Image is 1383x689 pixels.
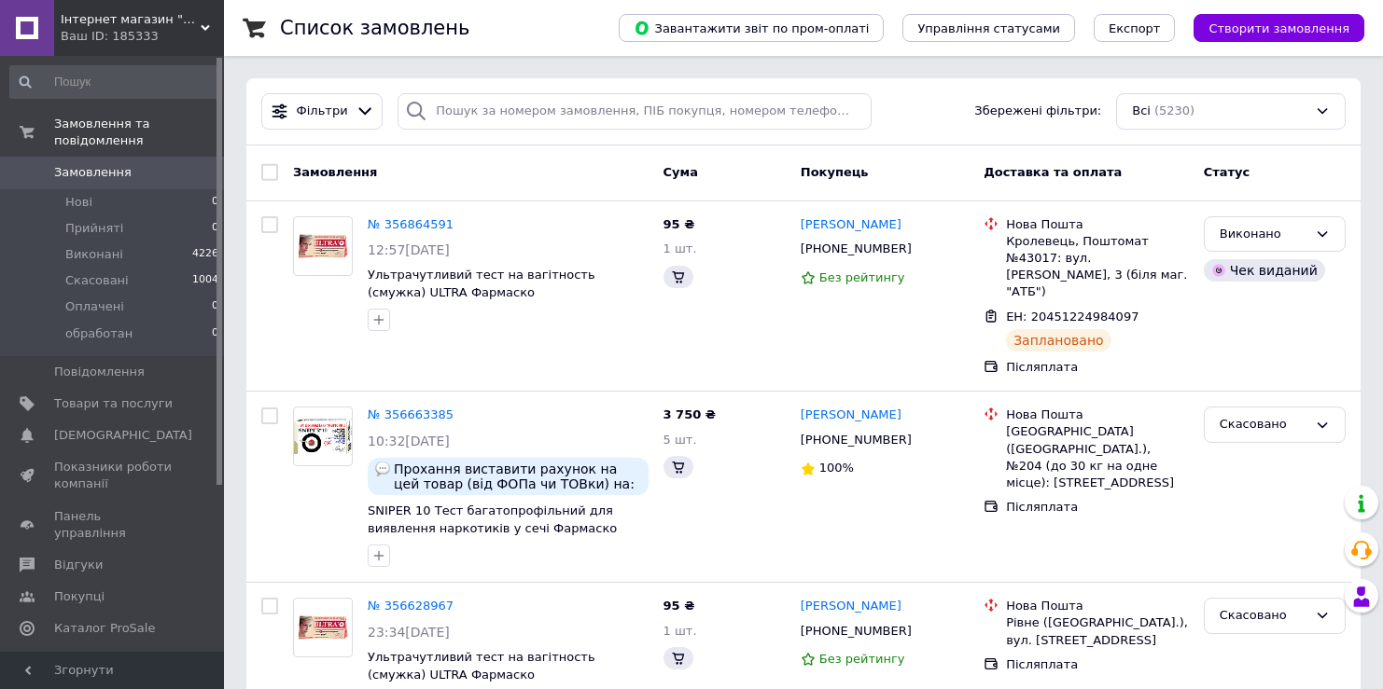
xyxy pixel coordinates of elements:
[9,65,220,99] input: Пошук
[1175,21,1364,34] a: Створити замовлення
[297,103,348,120] span: Фільтри
[65,220,123,237] span: Прийняті
[61,11,201,28] span: Інтернет магазин "ФАРМАСКО"
[797,237,915,261] div: [PHONE_NUMBER]
[212,325,218,342] span: 0
[54,508,173,542] span: Панель управління
[1006,359,1189,376] div: Післяплата
[917,21,1060,35] span: Управління статусами
[664,624,697,638] span: 1 шт.
[984,165,1122,179] span: Доставка та оплата
[65,298,124,315] span: Оплачені
[902,14,1075,42] button: Управління статусами
[801,407,901,424] a: [PERSON_NAME]
[54,620,155,637] span: Каталог ProSale
[1109,21,1161,35] span: Експорт
[1220,225,1307,244] div: Виконано
[54,395,173,412] span: Товари та послуги
[54,557,103,573] span: Відгуки
[1006,499,1189,516] div: Післяплата
[664,599,695,613] span: 95 ₴
[1094,14,1176,42] button: Експорт
[293,407,353,466] a: Фото товару
[294,217,352,275] img: Фото товару
[375,462,390,476] img: :speech_balloon:
[368,407,454,421] a: № 356663385
[664,241,697,255] span: 1 шт.
[664,433,697,447] span: 5 шт.
[54,427,192,444] span: [DEMOGRAPHIC_DATA]
[819,652,905,666] span: Без рейтингу
[1006,329,1111,351] div: Заплановано
[212,298,218,315] span: 0
[664,165,698,179] span: Cума
[797,619,915,643] div: [PHONE_NUMBER]
[819,270,905,284] span: Без рейтингу
[819,461,854,475] span: 100%
[801,165,869,179] span: Покупець
[1220,606,1307,626] div: Скасовано
[801,598,901,615] a: [PERSON_NAME]
[1194,14,1364,42] button: Створити замовлення
[398,93,872,130] input: Пошук за номером замовлення, ПІБ покупця, номером телефону, Email, номером накладної
[1220,415,1307,434] div: Скасовано
[293,216,353,276] a: Фото товару
[54,116,224,149] span: Замовлення та повідомлення
[974,103,1101,120] span: Збережені фільтри:
[61,28,224,45] div: Ваш ID: 185333
[294,599,352,656] img: Фото товару
[212,194,218,211] span: 0
[368,625,450,640] span: 23:34[DATE]
[1132,103,1151,120] span: Всі
[664,217,695,231] span: 95 ₴
[368,503,617,535] a: SNIPER 10 Тест багатопрофільний для виявлення наркотиків у сечі Фармаско
[54,364,145,380] span: Повідомлення
[212,220,218,237] span: 0
[1006,310,1139,324] span: ЕН: 20451224984097
[294,419,352,454] img: Фото товару
[65,325,133,342] span: обработан
[192,272,218,289] span: 1004
[664,407,716,421] span: 3 750 ₴
[1006,614,1189,648] div: Рівне ([GEOGRAPHIC_DATA].), вул. [STREET_ADDRESS]
[368,599,454,613] a: № 356628967
[1006,656,1189,673] div: Післяплата
[192,246,218,263] span: 4226
[1006,598,1189,614] div: Нова Пошта
[65,194,92,211] span: Нові
[634,20,869,36] span: Завантажити звіт по пром-оплаті
[394,462,641,491] span: Прохання виставити рахунок на цей товар (від ФОПа чи ТОВки) на: Благодійна організація «Благодійн...
[1006,216,1189,233] div: Нова Пошта
[65,246,123,263] span: Виконані
[293,165,377,179] span: Замовлення
[54,459,173,492] span: Показники роботи компанії
[54,588,105,605] span: Покупці
[1006,233,1189,301] div: Кролевець, Поштомат №43017: вул. [PERSON_NAME], 3 (біля маг. "АТБ")
[368,242,450,257] span: 12:57[DATE]
[1006,407,1189,423] div: Нова Пошта
[65,272,129,289] span: Скасовані
[54,164,132,181] span: Замовлення
[1006,423,1189,491] div: [GEOGRAPHIC_DATA] ([GEOGRAPHIC_DATA].), №204 (до 30 кг на одне місце): [STREET_ADDRESS]
[368,217,454,231] a: № 356864591
[801,216,901,234] a: [PERSON_NAME]
[368,434,450,448] span: 10:32[DATE]
[619,14,884,42] button: Завантажити звіт по пром-оплаті
[368,650,595,682] a: Ультрачутливий тест на вагітность (смужка) ULTRA Фармаско
[1204,259,1325,282] div: Чек виданий
[797,428,915,452] div: [PHONE_NUMBER]
[368,268,595,299] a: Ультрачутливий тест на вагітность (смужка) ULTRA Фармаско
[1154,103,1194,117] span: (5230)
[1204,165,1250,179] span: Статус
[280,17,469,39] h1: Список замовлень
[293,598,353,657] a: Фото товару
[1208,21,1349,35] span: Створити замовлення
